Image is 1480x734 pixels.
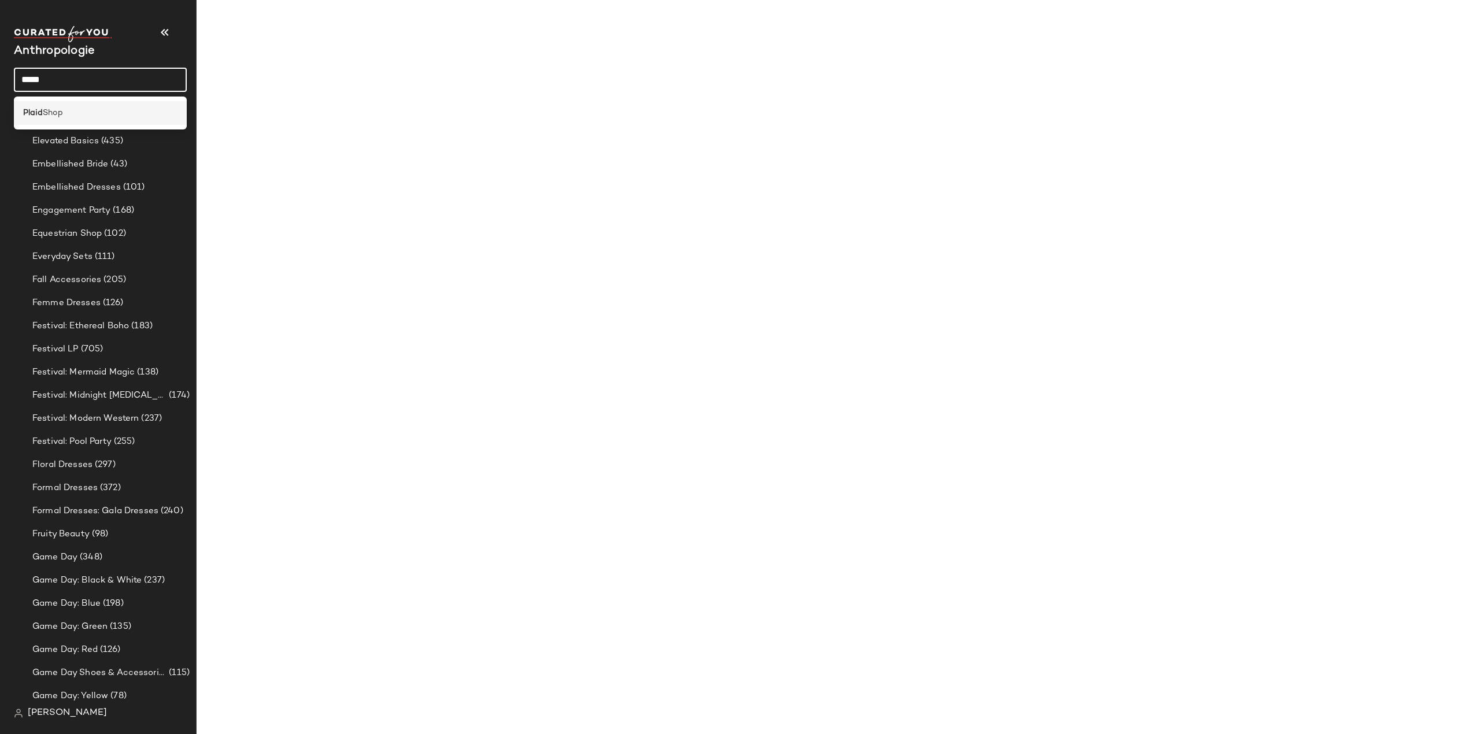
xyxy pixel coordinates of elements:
[90,528,109,541] span: (98)
[32,296,101,310] span: Femme Dresses
[101,296,124,310] span: (126)
[14,709,23,718] img: svg%3e
[92,458,116,472] span: (297)
[108,620,131,633] span: (135)
[158,505,183,518] span: (240)
[32,273,101,287] span: Fall Accessories
[32,320,129,333] span: Festival: Ethereal Boho
[108,158,127,171] span: (43)
[32,181,121,194] span: Embellished Dresses
[129,320,153,333] span: (183)
[121,181,145,194] span: (101)
[99,135,123,148] span: (435)
[32,135,99,148] span: Elevated Basics
[28,706,107,720] span: [PERSON_NAME]
[32,551,77,564] span: Game Day
[32,597,101,610] span: Game Day: Blue
[32,481,98,495] span: Formal Dresses
[32,158,108,171] span: Embellished Bride
[32,435,112,448] span: Festival: Pool Party
[101,597,124,610] span: (198)
[32,574,142,587] span: Game Day: Black & White
[14,26,112,42] img: cfy_white_logo.C9jOOHJF.svg
[32,505,158,518] span: Formal Dresses: Gala Dresses
[139,412,162,425] span: (237)
[32,643,98,657] span: Game Day: Red
[92,250,115,264] span: (111)
[43,107,63,119] span: Shop
[108,689,127,703] span: (78)
[98,643,121,657] span: (126)
[14,45,95,57] span: Current Company Name
[79,343,103,356] span: (705)
[32,620,108,633] span: Game Day: Green
[135,366,158,379] span: (138)
[110,204,134,217] span: (168)
[98,481,121,495] span: (372)
[32,204,110,217] span: Engagement Party
[32,666,166,680] span: Game Day Shoes & Accessories
[32,458,92,472] span: Floral Dresses
[32,412,139,425] span: Festival: Modern Western
[32,343,79,356] span: Festival LP
[32,389,166,402] span: Festival: Midnight [MEDICAL_DATA]
[32,366,135,379] span: Festival: Mermaid Magic
[166,389,190,402] span: (174)
[32,689,108,703] span: Game Day: Yellow
[101,273,126,287] span: (205)
[102,227,126,240] span: (102)
[112,435,135,448] span: (255)
[23,107,43,119] b: Plaid
[77,551,102,564] span: (348)
[32,227,102,240] span: Equestrian Shop
[166,666,190,680] span: (115)
[32,528,90,541] span: Fruity Beauty
[142,574,165,587] span: (237)
[32,250,92,264] span: Everyday Sets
